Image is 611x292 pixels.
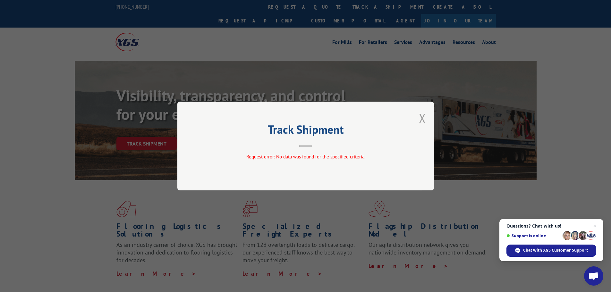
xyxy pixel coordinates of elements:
span: Questions? Chat with us! [506,223,596,229]
span: Request error: No data was found for the specified criteria. [246,154,365,160]
span: Support is online [506,233,560,238]
div: Chat with XGS Customer Support [506,245,596,257]
h2: Track Shipment [209,125,402,137]
span: Chat with XGS Customer Support [523,247,588,253]
div: Open chat [584,266,603,286]
button: Close modal [419,110,426,127]
span: Close chat [591,222,598,230]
